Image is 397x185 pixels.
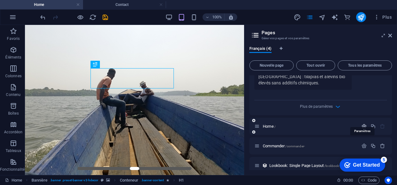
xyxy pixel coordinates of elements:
[212,13,222,21] h6: 100%
[324,164,366,168] span: /lookbook-single-page-layout
[5,177,22,184] a: Cliquez pour annuler la sélection. Double-cliquez pour ouvrir Pages.
[262,30,392,36] h2: Pages
[6,148,21,153] p: Tableaux
[385,177,392,184] button: Usercentrics
[370,124,376,129] div: Dupliquer
[228,14,234,20] i: Lors du redimensionnement, ajuster automatiquement le niveau de zoom en fonction de l'appareil sé...
[274,125,276,128] span: /
[263,144,305,148] span: Cliquez pour ouvrir la page.
[269,163,366,168] span: Cliquez pour ouvrir la page.
[294,14,301,21] i: Design (Ctrl+Alt+Y)
[296,60,335,70] button: Tout ouvrir
[380,143,385,149] div: Supprimer
[262,36,380,41] h3: Gérer vos pages et vos paramètres
[39,14,47,21] i: Annuler : Modifier le texte (Ctrl+Z)
[343,177,353,184] span: 00 00
[141,177,164,184] span: . banner-content
[89,13,96,21] button: reload
[262,163,267,168] div: Cette mise en page est utilisée en tant que modèle pour toutes les entrées (par exemple : un arti...
[261,144,358,148] div: Commander/commander-
[50,177,98,184] span: . banner .preset-banner-v3-hdecor
[267,164,367,168] div: Lookbook: Single Page Layout/lookbook-single-page-layout
[4,130,22,135] p: Accordéon
[338,60,392,70] button: Tous les paramètres
[263,124,276,129] span: Cliquez pour ouvrir la page.
[380,124,385,129] div: La page de départ ne peut pas être supprimée.
[6,92,21,97] p: Contenu
[306,14,313,21] i: Pages (Ctrl+Alt+S)
[179,177,184,184] span: Cliquez pour sélectionner. Double-cliquez pour modifier.
[361,177,377,184] span: Code
[46,1,52,7] div: 5
[5,74,22,78] p: Colonnes
[261,124,358,128] div: Home/
[344,13,351,21] button: commerce
[83,1,166,8] h4: Contact
[8,111,19,116] p: Boîtes
[252,64,291,67] span: Nouvelle page
[5,3,51,16] div: Get Started 5 items remaining, 0% complete
[203,13,225,21] button: 100%
[32,177,184,184] nav: breadcrumb
[89,14,96,21] i: Actualiser la page
[76,13,84,21] button: Cliquez ici pour quitter le mode Aperçu et poursuivre l'édition.
[249,46,392,58] div: Onglets langues
[101,13,109,21] button: save
[374,14,392,20] span: Plus
[102,14,109,21] i: Enregistrer (Ctrl+S)
[361,143,367,149] div: Paramètres
[319,13,326,21] button: navigator
[285,145,305,148] span: /commander-
[331,13,339,21] button: text_generator
[356,12,366,22] button: publish
[5,55,21,60] p: Éléments
[337,177,353,184] h6: Durée de la session
[39,13,47,21] button: undo
[300,104,333,109] span: Plus de paramètres
[120,177,139,184] span: Cliquez pour sélectionner. Double-cliquez pour modifier.
[166,178,169,182] i: Cet élément contient une animation.
[299,64,332,67] span: Tout ouvrir
[101,178,104,182] i: Cet élément est une présélection personnalisable.
[341,64,389,67] span: Tous les paramètres
[106,178,110,182] i: Cet élément contient un arrière-plan.
[358,177,380,184] button: Code
[306,13,314,21] button: pages
[7,36,20,41] p: Favoris
[18,7,45,12] div: Get Started
[348,178,349,183] span: :
[371,12,394,22] button: Plus
[249,45,272,54] span: Français (4)
[294,13,301,21] button: design
[370,143,376,149] div: Dupliquer
[32,177,48,184] span: Cliquez pour sélectionner. Double-cliquez pour modifier.
[317,103,325,110] button: Plus de paramètres
[249,60,294,70] button: Nouvelle page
